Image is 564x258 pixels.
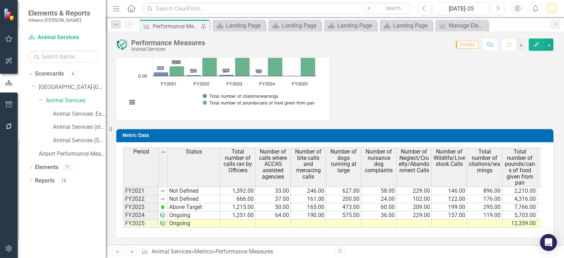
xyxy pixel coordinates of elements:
[337,21,375,30] div: Landing Page
[203,100,313,106] button: Show Total number of pounds/cans of food given from pan
[186,75,201,76] path: FY2022, 176. Total number of citations/warnings.
[502,203,538,211] td: 7,766.00
[116,39,128,50] img: Ongoing
[67,71,79,77] div: 6
[393,21,431,30] div: Landing Page
[28,50,99,63] input: Search Below...
[467,187,502,195] td: 896.00
[157,66,164,71] text: 896
[326,211,361,220] td: 575.00
[291,195,326,203] td: 161.00
[220,211,256,220] td: 1,251.00
[160,196,166,202] img: 8DAGhfEEPCf229AAAAAElFTkSuQmCC
[62,164,73,170] div: 71
[222,149,254,173] span: Total number of calls ran by Officers
[154,72,168,76] path: FY2021, 896. Total number of citations/warnings.
[168,187,220,195] td: Not Defined
[256,211,291,220] td: 64.00
[123,187,159,195] td: FY2021
[220,187,256,195] td: 1,392.00
[215,248,273,255] div: Performance Measures
[4,8,16,20] img: ClearPoint Strategy
[161,82,177,86] text: FY2021
[361,203,397,211] td: 60.00
[256,203,291,211] td: 50.00
[291,187,326,195] td: 246.00
[160,188,166,194] img: 8DAGhfEEPCf229AAAAAElFTkSuQmCC
[235,42,250,76] path: FY2023, 7,766. Total number of pounds/cans of food given from pan.
[398,149,430,173] span: Number of Neglect/Cruelty/Abandonment Calls
[432,187,467,195] td: 146.00
[53,123,106,131] a: Animal Services (stakeholder theory)
[291,211,326,220] td: 190.00
[326,187,361,195] td: 627.00
[363,149,395,173] span: Number of nuisance dog complaints
[545,2,558,15] div: KB
[168,203,220,211] td: Above Target
[152,248,191,255] a: Animal Services
[226,21,264,30] div: Landing Page
[122,133,550,138] h3: Metric Data
[203,94,278,99] button: Show Total number of citations/warnings
[160,149,166,155] img: 8DAGhfEEPCf229AAAAAElFTkSuQmCC
[292,82,308,86] text: FY2025
[467,195,502,203] td: 176.00
[160,204,166,210] img: zOikAAAAAElFTkSuQmCC
[397,203,432,211] td: 209.00
[28,34,99,42] a: Animal Services
[468,149,501,173] span: Total number of citations/warnings
[194,248,213,255] a: Metrics
[141,248,330,256] div: » »
[133,149,149,155] span: Period
[220,195,256,203] td: 666.00
[172,60,180,65] text: 2210
[375,4,411,13] button: Search
[138,74,147,79] text: 0.00
[397,187,432,195] td: 229.00
[326,195,361,203] td: 200.00
[39,150,106,158] a: Airport Performance Measures
[46,97,106,105] a: Animal Services
[326,21,375,30] a: Landing Page
[123,7,320,113] svg: Interactive chart
[504,149,536,186] span: Total number of pounds/cans of food given from pan
[433,2,489,15] button: [DATE]-25
[502,220,538,228] td: 12,359.00
[123,7,323,113] div: Chart. Highcharts interactive chart.
[186,149,202,155] span: Status
[160,221,166,226] img: 0ZIHRcLis2QAAAABJRU5ErkJggg==
[467,211,502,220] td: 119.00
[259,82,275,86] text: FY2024
[153,22,199,31] div: Performance Measures
[168,220,220,228] td: Ongoing
[252,75,267,76] path: FY2024, 119. Total number of citations/warnings.
[127,97,137,107] button: View chart menu, Chart
[202,57,217,76] path: FY2022, 4,316. Total number of pounds/cans of food given from pan.
[432,195,467,203] td: 122.00
[456,41,478,49] span: FY2025
[502,195,538,203] td: 4,316.00
[397,211,432,220] td: 229.00
[361,195,397,203] td: 24.00
[540,234,557,251] div: Open Intercom Messenger
[35,70,64,78] a: Scorecards
[123,220,159,228] td: FY2025
[326,203,361,211] td: 473.00
[131,47,205,52] div: Animal Services
[190,69,197,73] text: 176
[143,2,412,15] input: Search ClearPoint...
[39,83,106,91] a: [GEOGRAPHIC_DATA]-[GEOGRAPHIC_DATA] 2025
[168,211,220,220] td: Ongoing
[437,21,486,30] a: Manage Elements
[226,82,242,86] text: FY2023
[160,212,166,218] img: 0ZIHRcLis2QAAAABJRU5ErkJggg==
[223,69,229,73] text: 295
[361,187,397,195] td: 58.00
[256,187,291,195] td: 33.00
[268,51,283,76] path: FY2024, 5,703. Total number of pounds/cans of food given from pan.
[35,177,55,185] a: Reports
[256,70,262,74] text: 119
[58,178,69,184] div: 18
[53,137,106,145] a: Animal Services (SCORES Analysis)
[282,21,319,30] div: Landing Page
